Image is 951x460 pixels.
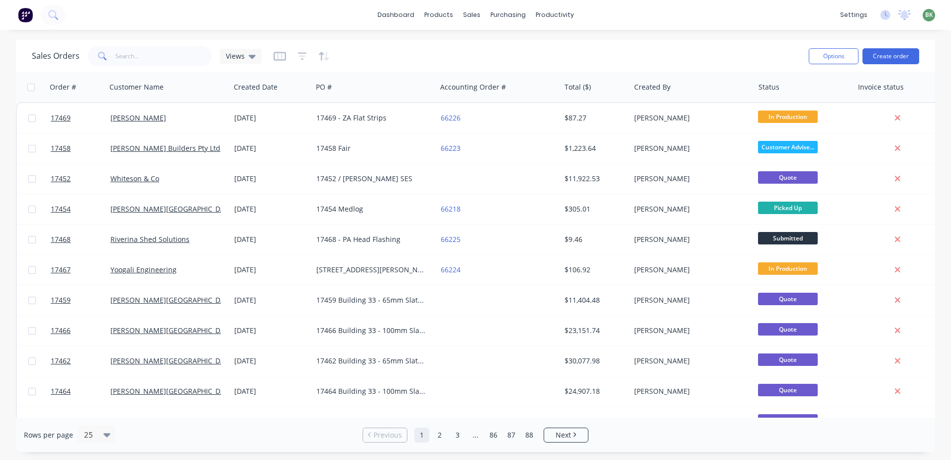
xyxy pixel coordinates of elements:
[234,295,308,305] div: [DATE]
[110,204,235,214] a: [PERSON_NAME][GEOGRAPHIC_DATA]
[634,265,745,275] div: [PERSON_NAME]
[32,51,80,61] h1: Sales Orders
[234,174,308,184] div: [DATE]
[51,174,71,184] span: 17452
[758,353,818,366] span: Quote
[234,386,308,396] div: [DATE]
[18,7,33,22] img: Factory
[441,234,461,244] a: 66225
[110,143,220,153] a: [PERSON_NAME] Builders Pty Ltd
[234,113,308,123] div: [DATE]
[634,143,745,153] div: [PERSON_NAME]
[50,82,76,92] div: Order #
[51,356,71,366] span: 17462
[110,417,235,426] a: [PERSON_NAME][GEOGRAPHIC_DATA]
[373,7,419,22] a: dashboard
[316,82,332,92] div: PO #
[51,407,110,437] a: 17465
[758,171,818,184] span: Quote
[110,356,235,365] a: [PERSON_NAME][GEOGRAPHIC_DATA]
[110,295,235,305] a: [PERSON_NAME][GEOGRAPHIC_DATA]
[758,414,818,427] span: Quote
[110,174,159,183] a: Whiteson & Co
[485,7,531,22] div: purchasing
[51,295,71,305] span: 17459
[51,386,71,396] span: 17464
[51,204,71,214] span: 17454
[565,143,623,153] div: $1,223.64
[110,326,235,335] a: [PERSON_NAME][GEOGRAPHIC_DATA]
[758,384,818,396] span: Quote
[809,48,858,64] button: Options
[634,326,745,336] div: [PERSON_NAME]
[316,265,427,275] div: [STREET_ADDRESS][PERSON_NAME]
[556,430,571,440] span: Next
[51,234,71,244] span: 17468
[316,295,427,305] div: 17459 Building 33 - 65mm Slats / 20mm Spacers / Monument
[316,417,427,427] div: [GEOGRAPHIC_DATA] 33 - 65mm Slats / 20mm Spacers / Western Red Cedar Texture
[565,265,623,275] div: $106.92
[110,386,235,396] a: [PERSON_NAME][GEOGRAPHIC_DATA]
[858,82,904,92] div: Invoice status
[440,82,506,92] div: Accounting Order #
[758,293,818,305] span: Quote
[634,113,745,123] div: [PERSON_NAME]
[565,417,623,427] div: $27,147.57
[51,285,110,315] a: 17459
[51,346,110,376] a: 17462
[441,265,461,274] a: 66224
[51,255,110,285] a: 17467
[51,417,71,427] span: 17465
[862,48,919,64] button: Create order
[634,174,745,184] div: [PERSON_NAME]
[634,417,745,427] div: [PERSON_NAME]
[634,386,745,396] div: [PERSON_NAME]
[51,164,110,194] a: 17452
[634,295,745,305] div: [PERSON_NAME]
[51,194,110,224] a: 17454
[565,82,591,92] div: Total ($)
[51,133,110,163] a: 17458
[234,204,308,214] div: [DATE]
[531,7,579,22] div: productivity
[316,204,427,214] div: 17454 Medlog
[316,234,427,244] div: 17468 - PA Head Flashing
[414,428,429,443] a: Page 1 is your current page
[316,143,427,153] div: 17458 Fair
[468,428,483,443] a: Jump forward
[359,428,592,443] ul: Pagination
[316,326,427,336] div: 17466 Building 33 - 100mm Slats / 20mm Spacers / Western Red Cedar Texture
[51,376,110,406] a: 17464
[458,7,485,22] div: sales
[759,82,779,92] div: Status
[441,113,461,122] a: 66226
[758,262,818,275] span: In Production
[758,141,818,153] span: Customer Advise...
[441,204,461,214] a: 66218
[441,143,461,153] a: 66223
[51,326,71,336] span: 17466
[565,204,623,214] div: $305.01
[109,82,164,92] div: Customer Name
[634,82,670,92] div: Created By
[115,46,212,66] input: Search...
[51,143,71,153] span: 17458
[110,234,190,244] a: Riverina Shed Solutions
[234,143,308,153] div: [DATE]
[522,428,537,443] a: Page 88
[634,204,745,214] div: [PERSON_NAME]
[316,356,427,366] div: 17462 Building 33 - 65mm Slats / 10mm Spacers / Western Red Cedar Texture
[450,428,465,443] a: Page 3
[51,103,110,133] a: 17469
[363,430,407,440] a: Previous page
[634,234,745,244] div: [PERSON_NAME]
[316,113,427,123] div: 17469 - ZA Flat Strips
[51,265,71,275] span: 17467
[234,265,308,275] div: [DATE]
[24,430,73,440] span: Rows per page
[544,430,588,440] a: Next page
[758,111,818,123] span: In Production
[758,232,818,244] span: Submitted
[316,386,427,396] div: 17464 Building 33 - 100mm Slats / 10mm Spacers / Western Red Cedar Texture
[565,174,623,184] div: $11,922.53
